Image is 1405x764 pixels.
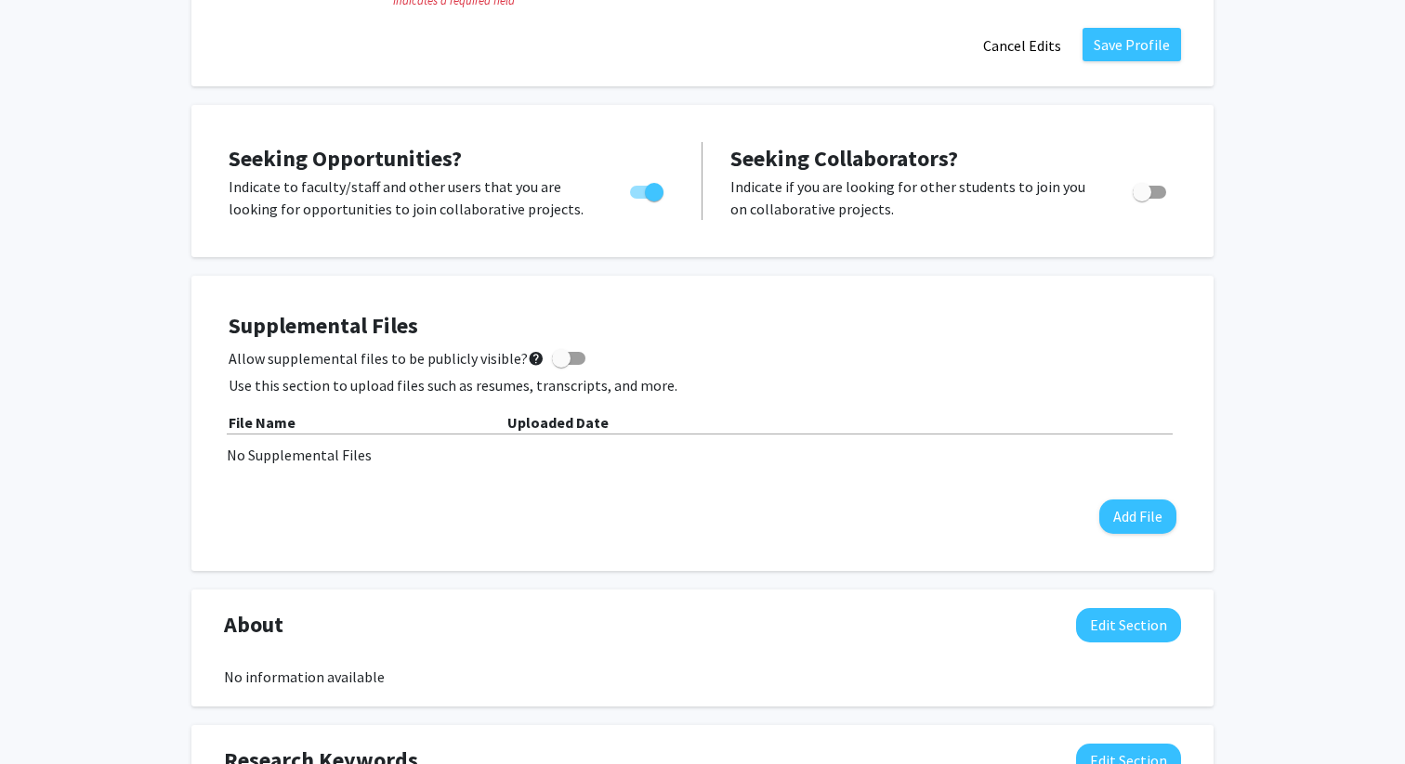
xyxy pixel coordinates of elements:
div: Toggle [1125,175,1176,203]
span: Allow supplemental files to be publicly visible? [229,347,545,369]
b: File Name [229,413,295,432]
span: About [224,608,283,641]
div: No Supplemental Files [227,444,1178,466]
iframe: Chat [14,680,79,750]
div: No information available [224,666,1181,688]
p: Indicate if you are looking for other students to join you on collaborative projects. [730,175,1097,220]
button: Save Profile [1083,28,1181,61]
button: Edit About [1076,608,1181,642]
b: Uploaded Date [507,413,609,432]
button: Add File [1099,499,1176,534]
p: Indicate to faculty/staff and other users that you are looking for opportunities to join collabor... [229,175,595,220]
span: Seeking Collaborators? [730,144,958,173]
button: Cancel Edits [971,28,1073,63]
div: Toggle [623,175,674,203]
span: Seeking Opportunities? [229,144,462,173]
mat-icon: help [528,347,545,369]
p: Use this section to upload files such as resumes, transcripts, and more. [229,374,1176,396]
h4: Supplemental Files [229,313,1176,340]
